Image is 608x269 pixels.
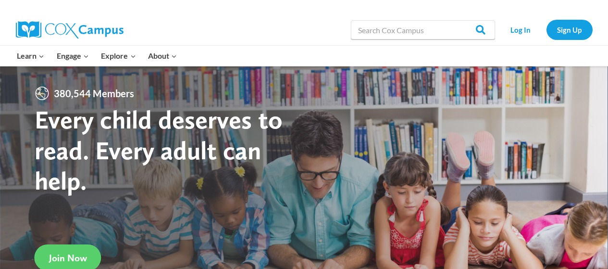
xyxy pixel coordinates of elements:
strong: Every child deserves to read. Every adult can help. [35,104,283,196]
span: Learn [17,50,44,62]
span: Join Now [49,252,87,264]
img: Cox Campus [16,21,124,38]
span: Engage [57,50,89,62]
span: Explore [101,50,136,62]
nav: Secondary Navigation [500,20,593,39]
input: Search Cox Campus [351,20,495,39]
a: Sign Up [546,20,593,39]
a: Log In [500,20,542,39]
span: About [148,50,177,62]
span: 380,544 Members [50,86,138,101]
nav: Primary Navigation [11,46,183,66]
